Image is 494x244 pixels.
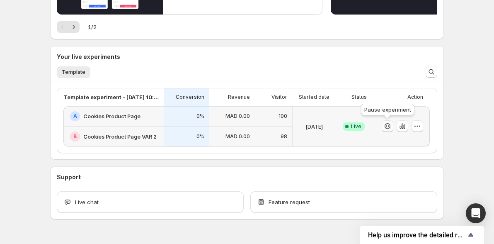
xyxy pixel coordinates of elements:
[196,133,204,140] p: 0%
[351,94,367,100] p: Status
[196,113,204,120] p: 0%
[269,198,310,206] span: Feature request
[368,231,466,239] span: Help us improve the detailed report for A/B campaigns
[62,69,85,76] span: Template
[83,112,140,120] h2: Cookies Product Page
[271,94,287,100] p: Visitor
[63,93,159,101] p: Template experiment - [DATE] 10:02:55
[368,230,476,240] button: Show survey - Help us improve the detailed report for A/B campaigns
[73,133,77,140] h2: B
[88,23,97,31] span: 1 / 2
[228,94,250,100] p: Revenue
[75,198,99,206] span: Live chat
[426,66,437,78] button: Search and filter results
[225,113,250,120] p: MAD 0.00
[351,123,361,130] span: Live
[305,122,323,131] p: [DATE]
[176,94,204,100] p: Conversion
[83,132,157,141] h2: Cookies Product Page VAR 2
[68,21,80,33] button: Next
[57,173,81,181] h3: Support
[73,113,77,120] h2: A
[299,94,329,100] p: Started date
[57,53,120,61] h3: Your live experiments
[225,133,250,140] p: MAD 0.00
[466,203,486,223] div: Open Intercom Messenger
[407,94,423,100] p: Action
[278,113,287,120] p: 100
[281,133,287,140] p: 98
[57,21,80,33] nav: Pagination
